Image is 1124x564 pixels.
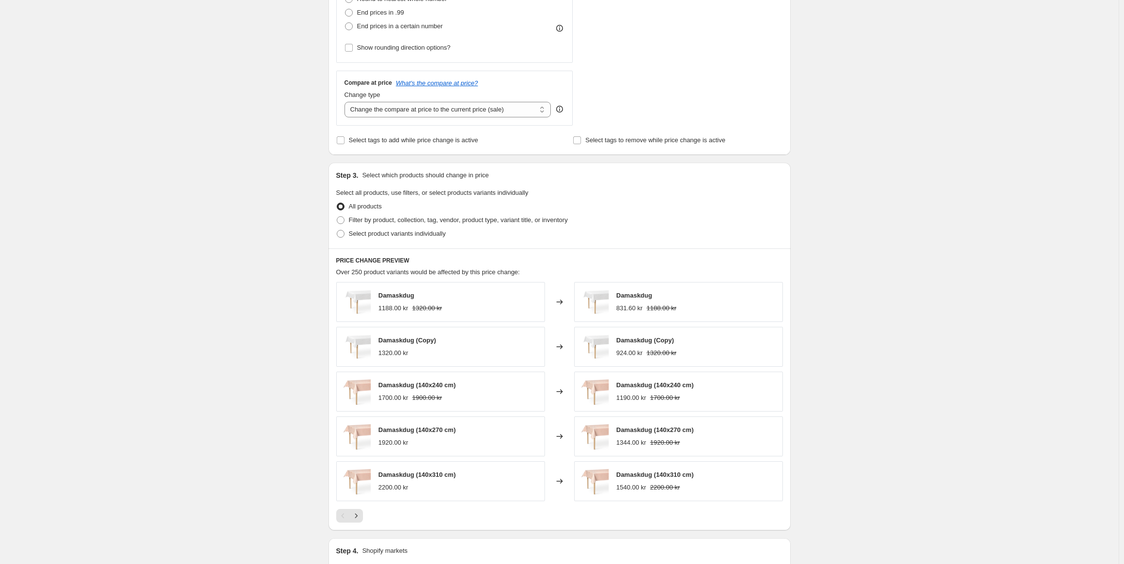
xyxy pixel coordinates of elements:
[344,91,381,98] span: Change type
[379,438,408,448] div: 1920.00 kr
[396,79,478,87] button: What's the compare at price?
[336,189,528,196] span: Select all products, use filters, or select products variants individually
[616,483,646,492] div: 1540.00 kr
[647,348,676,358] strike: 1320.00 kr
[616,471,694,478] span: Damaskdug (140x310 cm)
[336,546,359,556] h2: Step 4.
[580,332,609,361] img: arne-jacobsen-tablecloth-white-pack-2-new-final_80x.webp
[379,292,415,299] span: Damaskdug
[344,79,392,87] h3: Compare at price
[616,292,653,299] span: Damaskdug
[349,136,478,144] span: Select tags to add while price change is active
[362,170,489,180] p: Select which products should change in price
[650,438,680,448] strike: 1920.00 kr
[357,44,451,51] span: Show rounding direction options?
[342,287,371,317] img: arne-jacobsen-tablecloth-white-pack-2-new-final_80x.webp
[580,467,609,496] img: banquet-table-cloth-soft-rose-1200x1200px_1_80x.webp
[379,471,456,478] span: Damaskdug (140x310 cm)
[349,216,568,224] span: Filter by product, collection, tag, vendor, product type, variant title, or inventory
[357,9,404,16] span: End prices in .99
[616,426,694,433] span: Damaskdug (140x270 cm)
[616,393,646,403] div: 1190.00 kr
[379,381,456,389] span: Damaskdug (140x240 cm)
[647,303,676,313] strike: 1188.00 kr
[379,348,408,358] div: 1320.00 kr
[349,509,363,523] button: Next
[357,22,443,30] span: End prices in a certain number
[580,287,609,317] img: arne-jacobsen-tablecloth-white-pack-2-new-final_80x.webp
[650,393,680,403] strike: 1700.00 kr
[616,303,643,313] div: 831.60 kr
[616,337,674,344] span: Damaskdug (Copy)
[555,104,564,114] div: help
[616,348,643,358] div: 924.00 kr
[379,426,456,433] span: Damaskdug (140x270 cm)
[379,337,436,344] span: Damaskdug (Copy)
[412,303,442,313] strike: 1320.00 kr
[650,483,680,492] strike: 2200.00 kr
[580,377,609,406] img: banquet-table-cloth-soft-rose-1200x1200px_1_80x.webp
[379,483,408,492] div: 2200.00 kr
[336,509,363,523] nav: Pagination
[379,303,408,313] div: 1188.00 kr
[616,438,646,448] div: 1344.00 kr
[585,136,725,144] span: Select tags to remove while price change is active
[336,170,359,180] h2: Step 3.
[412,393,442,403] strike: 1900.00 kr
[580,422,609,451] img: banquet-table-cloth-soft-rose-1200x1200px_1_80x.webp
[362,546,407,556] p: Shopify markets
[616,381,694,389] span: Damaskdug (140x240 cm)
[336,268,520,276] span: Over 250 product variants would be affected by this price change:
[342,377,371,406] img: banquet-table-cloth-soft-rose-1200x1200px_1_80x.webp
[342,332,371,361] img: arne-jacobsen-tablecloth-white-pack-2-new-final_80x.webp
[342,467,371,496] img: banquet-table-cloth-soft-rose-1200x1200px_1_80x.webp
[342,422,371,451] img: banquet-table-cloth-soft-rose-1200x1200px_1_80x.webp
[349,230,446,237] span: Select product variants individually
[336,257,783,264] h6: PRICE CHANGE PREVIEW
[349,203,382,210] span: All products
[379,393,408,403] div: 1700.00 kr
